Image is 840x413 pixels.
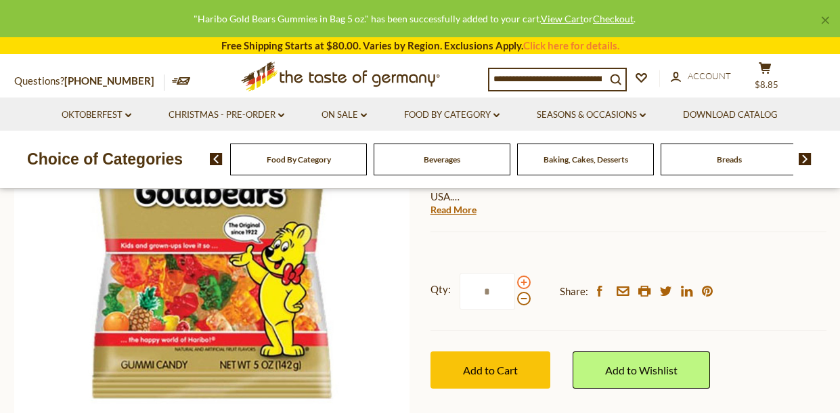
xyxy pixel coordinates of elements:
[593,13,634,24] a: Checkout
[430,281,451,298] strong: Qty:
[537,108,646,123] a: Seasons & Occasions
[11,11,818,26] div: "Haribo Gold Bears Gummies in Bag 5 oz." has been successfully added to your cart. or .
[267,154,331,165] a: Food By Category
[560,283,588,300] span: Share:
[799,153,812,165] img: next arrow
[404,108,500,123] a: Food By Category
[322,108,367,123] a: On Sale
[683,108,778,123] a: Download Catalog
[745,62,786,95] button: $8.85
[688,70,731,81] span: Account
[64,74,154,87] a: [PHONE_NUMBER]
[62,108,131,123] a: Oktoberfest
[544,154,628,165] a: Baking, Cakes, Desserts
[14,72,164,90] p: Questions?
[463,364,518,376] span: Add to Cart
[430,351,550,389] button: Add to Cart
[169,108,284,123] a: Christmas - PRE-ORDER
[821,16,829,24] a: ×
[460,273,515,310] input: Qty:
[210,153,223,165] img: previous arrow
[755,79,778,90] span: $8.85
[671,69,731,84] a: Account
[430,203,477,217] a: Read More
[523,39,619,51] a: Click here for details.
[573,351,710,389] a: Add to Wishlist
[424,154,460,165] a: Beverages
[717,154,742,165] a: Breads
[541,13,583,24] a: View Cart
